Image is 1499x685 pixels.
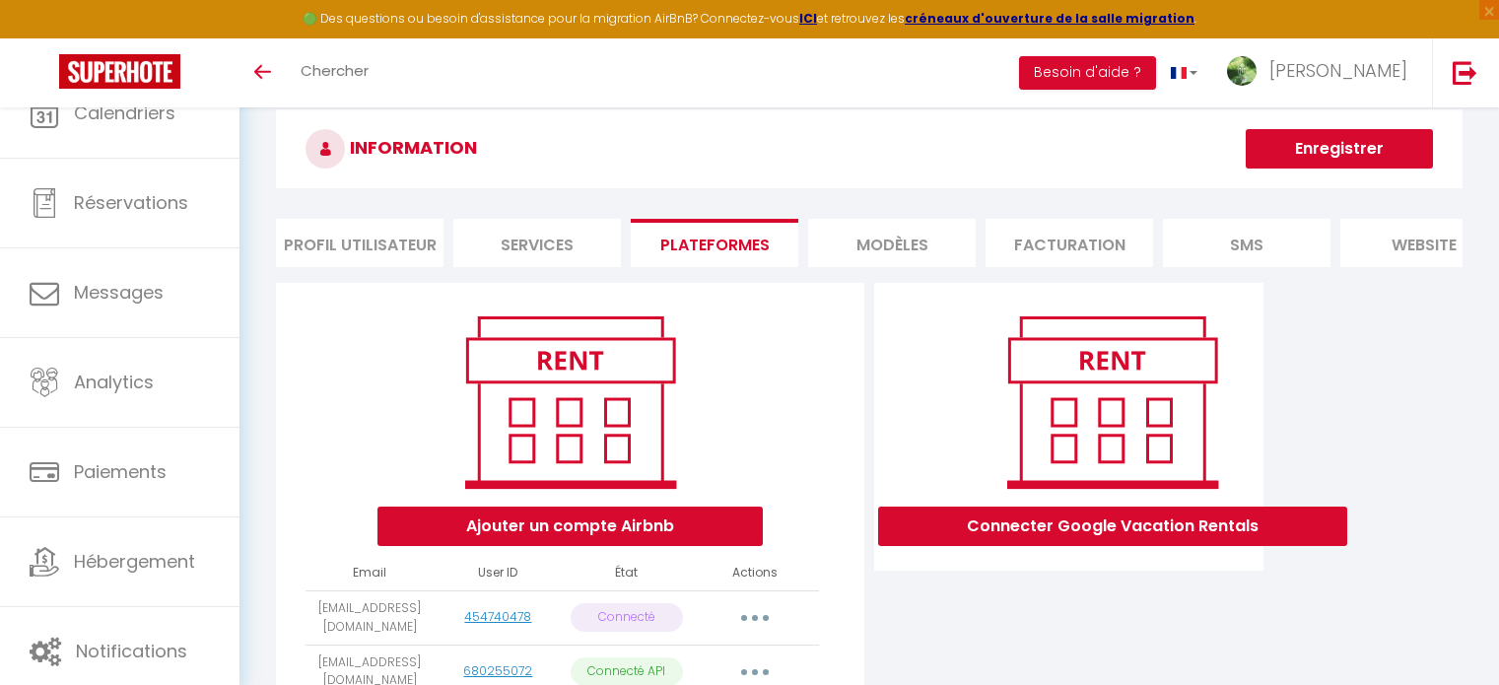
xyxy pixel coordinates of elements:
[463,662,532,679] a: 680255072
[434,556,562,590] th: User ID
[905,10,1194,27] a: créneaux d'ouverture de la salle migration
[1227,56,1257,86] img: ...
[691,556,819,590] th: Actions
[301,60,369,81] span: Chercher
[563,556,691,590] th: État
[1212,38,1432,107] a: ... [PERSON_NAME]
[808,219,976,267] li: MODÈLES
[878,507,1347,546] button: Connecter Google Vacation Rentals
[1019,56,1156,90] button: Besoin d'aide ?
[74,101,175,125] span: Calendriers
[444,308,696,497] img: rent.png
[377,507,763,546] button: Ajouter un compte Airbnb
[571,603,683,632] p: Connecté
[453,219,621,267] li: Services
[74,370,154,394] span: Analytics
[631,219,798,267] li: Plateformes
[799,10,817,27] a: ICI
[286,38,383,107] a: Chercher
[1246,129,1433,169] button: Enregistrer
[276,219,443,267] li: Profil Utilisateur
[1163,219,1330,267] li: SMS
[1453,60,1477,85] img: logout
[1269,58,1407,83] span: [PERSON_NAME]
[987,308,1238,497] img: rent.png
[464,608,531,625] a: 454740478
[276,109,1463,188] h3: INFORMATION
[306,556,434,590] th: Email
[306,590,434,645] td: [EMAIL_ADDRESS][DOMAIN_NAME]
[74,549,195,574] span: Hébergement
[74,190,188,215] span: Réservations
[76,639,187,663] span: Notifications
[74,280,164,305] span: Messages
[59,54,180,89] img: Super Booking
[986,219,1153,267] li: Facturation
[74,459,167,484] span: Paiements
